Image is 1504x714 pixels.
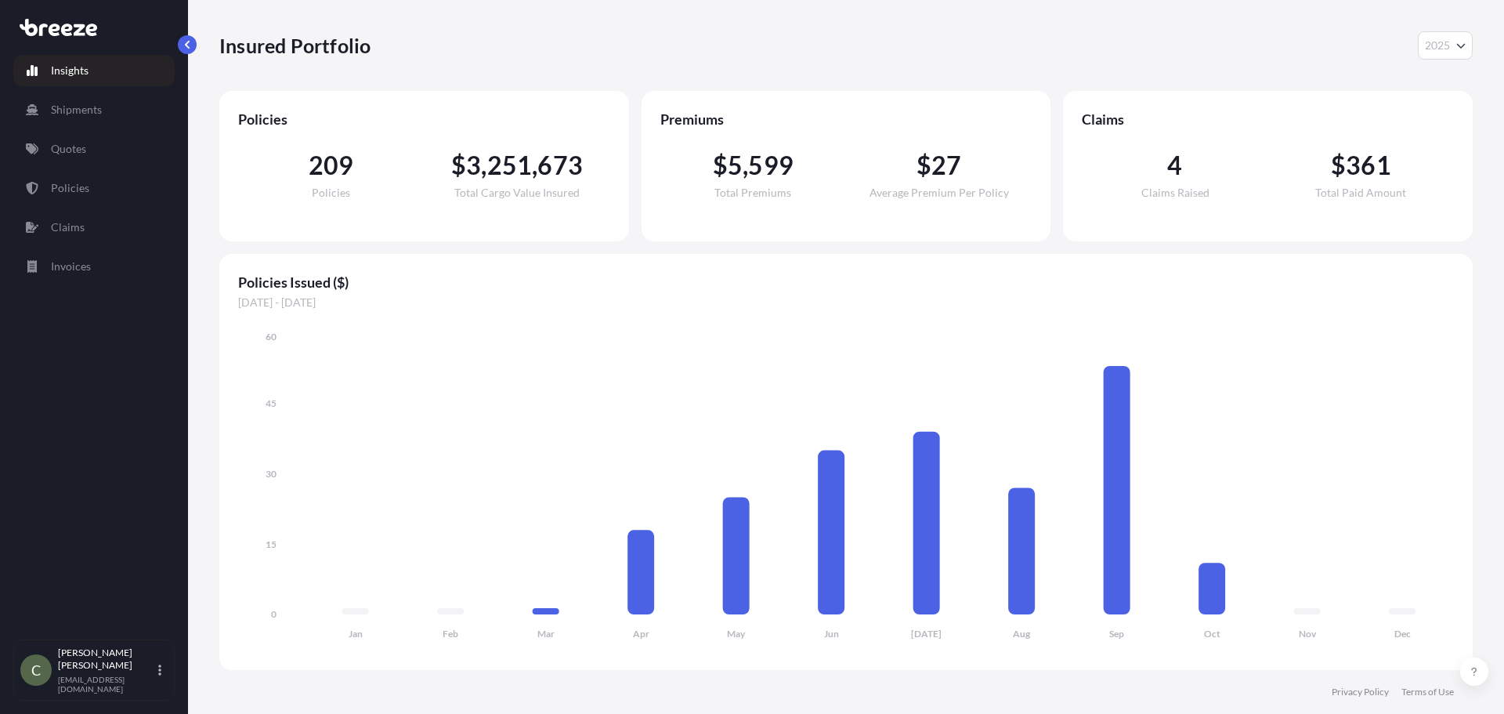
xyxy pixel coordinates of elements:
a: Invoices [13,251,175,282]
span: 27 [931,153,961,178]
tspan: Jun [824,628,839,640]
tspan: Apr [633,628,649,640]
span: , [481,153,486,178]
span: Total Paid Amount [1315,187,1406,198]
span: 4 [1167,153,1182,178]
span: Policies [312,187,350,198]
tspan: 30 [266,468,277,480]
span: $ [1331,153,1346,178]
tspan: Nov [1299,628,1317,640]
p: Shipments [51,102,102,118]
span: 673 [537,153,583,178]
tspan: Feb [443,628,458,640]
span: Total Cargo Value Insured [454,187,580,198]
span: 5 [728,153,743,178]
span: $ [451,153,466,178]
p: [PERSON_NAME] [PERSON_NAME] [58,647,155,672]
span: 2025 [1425,38,1450,53]
span: 361 [1346,153,1391,178]
p: Quotes [51,141,86,157]
tspan: 0 [271,608,277,620]
p: Insights [51,63,89,78]
tspan: 15 [266,538,277,550]
a: Claims [13,212,175,243]
span: Average Premium Per Policy [869,187,1009,198]
span: Claims [1082,110,1454,129]
span: Policies [238,110,610,129]
span: Policies Issued ($) [238,273,1454,292]
a: Policies [13,172,175,204]
p: Claims [51,219,85,235]
a: Shipments [13,94,175,125]
span: [DATE] - [DATE] [238,295,1454,310]
p: [EMAIL_ADDRESS][DOMAIN_NAME] [58,675,155,694]
span: , [532,153,537,178]
tspan: 60 [266,331,277,343]
span: Premiums [660,110,1032,129]
tspan: Dec [1394,628,1411,640]
span: C [31,662,41,678]
tspan: Oct [1204,628,1220,640]
p: Insured Portfolio [219,33,371,58]
p: Policies [51,180,89,196]
span: , [743,153,748,178]
span: 3 [466,153,481,178]
span: Total Premiums [714,187,791,198]
tspan: Aug [1013,628,1031,640]
a: Privacy Policy [1332,686,1389,698]
a: Insights [13,55,175,86]
span: Claims Raised [1141,187,1209,198]
span: $ [916,153,931,178]
tspan: May [727,628,746,640]
tspan: [DATE] [911,628,942,640]
tspan: 45 [266,397,277,409]
a: Terms of Use [1401,686,1454,698]
tspan: Sep [1109,628,1124,640]
span: 599 [748,153,794,178]
span: 209 [309,153,354,178]
p: Invoices [51,259,91,274]
tspan: Jan [349,628,363,640]
span: 251 [487,153,533,178]
tspan: Mar [537,628,555,640]
button: Year Selector [1418,31,1473,60]
span: $ [713,153,728,178]
a: Quotes [13,133,175,165]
